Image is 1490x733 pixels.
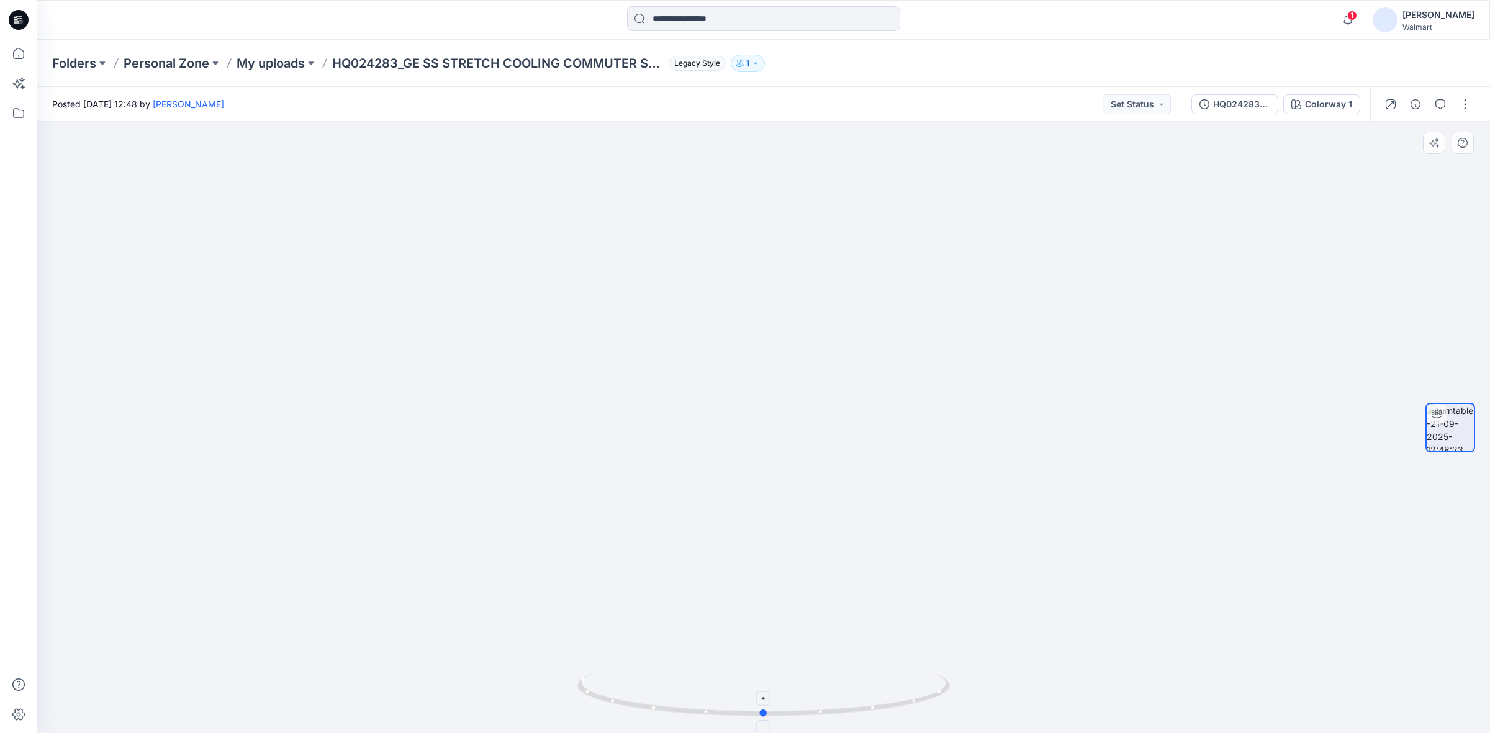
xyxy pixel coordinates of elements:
a: Personal Zone [124,55,209,72]
button: Colorway 1 [1283,94,1360,114]
span: Posted [DATE] 12:48 by [52,97,224,110]
button: 1 [731,55,765,72]
div: [PERSON_NAME] [1402,7,1474,22]
img: eyJhbGciOiJIUzI1NiIsImtpZCI6IjAiLCJzbHQiOiJzZXMiLCJ0eXAiOiJKV1QifQ.eyJkYXRhIjp7InR5cGUiOiJzdG9yYW... [378,42,1149,733]
div: Walmart [1402,22,1474,32]
div: Colorway 1 [1305,97,1352,111]
div: HQ024283_GE SS STRETCH COOLING COMMUTER SHIRT [1213,97,1270,111]
a: Folders [52,55,96,72]
button: HQ024283_GE SS STRETCH COOLING COMMUTER SHIRT [1191,94,1278,114]
p: 1 [746,56,749,70]
span: 1 [1347,11,1357,20]
a: My uploads [237,55,305,72]
span: Legacy Style [669,56,726,71]
img: avatar [1373,7,1397,32]
button: Details [1406,94,1425,114]
button: Legacy Style [664,55,726,72]
img: turntable-21-09-2025-12:48:23 [1427,404,1474,451]
a: [PERSON_NAME] [153,99,224,109]
p: HQ024283_GE SS STRETCH COOLING COMMUTER SHIRT [332,55,664,72]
